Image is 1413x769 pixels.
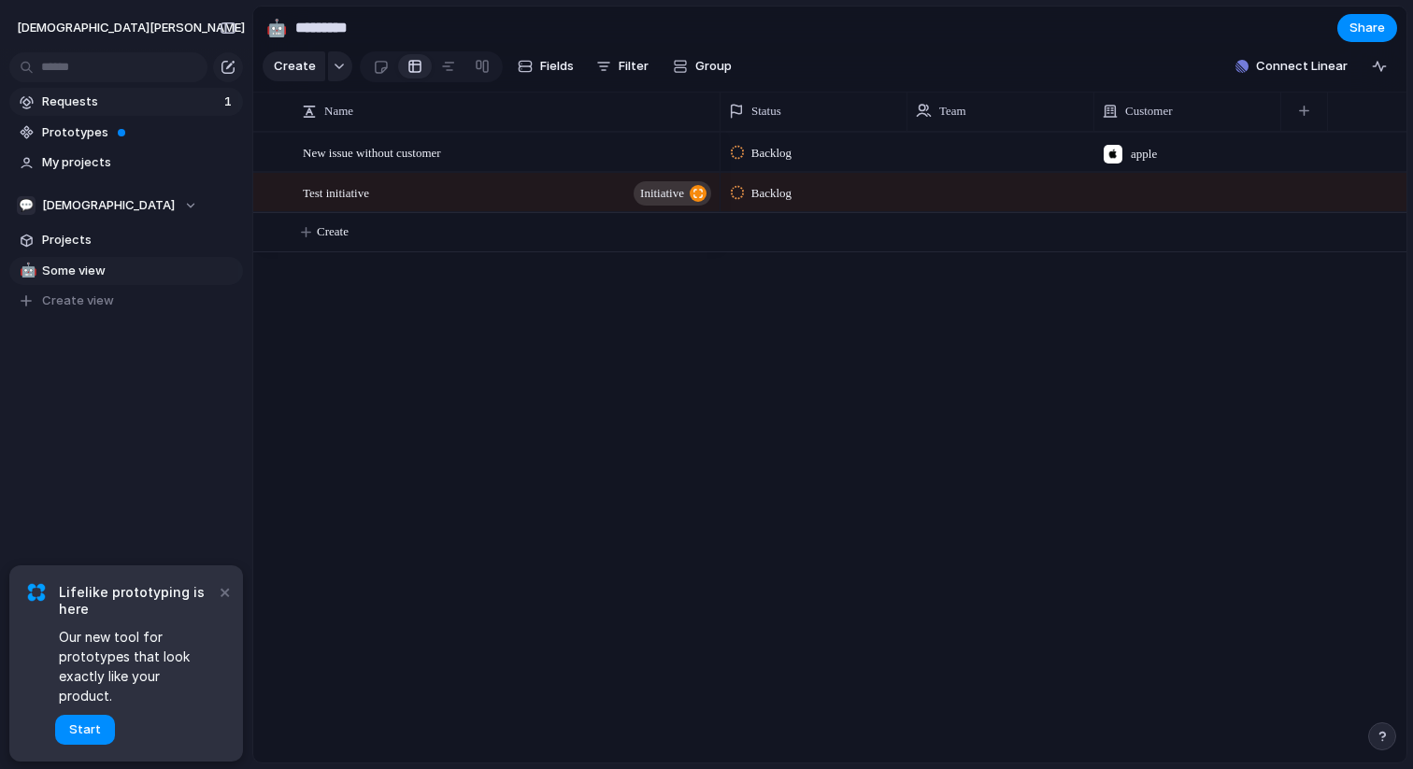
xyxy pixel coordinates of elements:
[262,13,292,43] button: 🤖
[17,19,245,37] span: [DEMOGRAPHIC_DATA][PERSON_NAME]
[266,15,287,40] div: 🤖
[213,580,235,603] button: Dismiss
[42,262,236,280] span: Some view
[274,57,316,76] span: Create
[939,102,966,121] span: Team
[1349,19,1385,37] span: Share
[42,93,219,111] span: Requests
[619,57,649,76] span: Filter
[59,584,215,618] span: Lifelike prototyping is here
[42,231,236,249] span: Projects
[9,149,243,177] a: My projects
[303,141,441,163] span: New issue without customer
[589,51,656,81] button: Filter
[9,192,243,220] button: 💬[DEMOGRAPHIC_DATA]
[324,102,353,121] span: Name
[1131,145,1157,164] span: apple
[42,123,236,142] span: Prototypes
[317,222,349,241] span: Create
[263,51,325,81] button: Create
[1125,102,1173,121] span: Customer
[9,226,243,254] a: Projects
[42,153,236,172] span: My projects
[224,93,235,111] span: 1
[510,51,581,81] button: Fields
[1228,52,1355,80] button: Connect Linear
[640,180,684,206] span: initiative
[303,181,369,203] span: Test initiative
[751,144,792,163] span: Backlog
[20,260,33,281] div: 🤖
[8,13,278,43] button: [DEMOGRAPHIC_DATA][PERSON_NAME]
[634,181,711,206] button: initiative
[17,262,36,280] button: 🤖
[664,51,741,81] button: Group
[1256,57,1348,76] span: Connect Linear
[69,720,101,739] span: Start
[9,257,243,285] a: 🤖Some view
[9,287,243,315] button: Create view
[42,292,114,310] span: Create view
[55,715,115,745] button: Start
[751,102,781,121] span: Status
[1337,14,1397,42] button: Share
[42,196,175,215] span: [DEMOGRAPHIC_DATA]
[695,57,732,76] span: Group
[59,627,215,705] span: Our new tool for prototypes that look exactly like your product.
[540,57,574,76] span: Fields
[751,184,792,203] span: Backlog
[9,88,243,116] a: Requests1
[9,119,243,147] a: Prototypes
[17,196,36,215] div: 💬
